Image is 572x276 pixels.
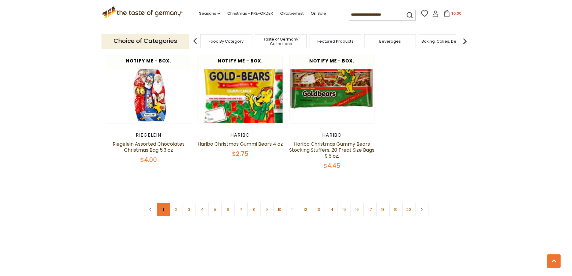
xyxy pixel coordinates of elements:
[221,203,235,216] a: 6
[198,132,283,138] div: Haribo
[234,203,248,216] a: 7
[198,38,283,146] img: Haribo Christmas Gummi Bears 4 oz
[451,11,462,16] span: $0.00
[273,203,286,216] a: 10
[101,34,189,48] p: Choice of Categories
[337,203,351,216] a: 15
[389,203,403,216] a: 19
[189,35,201,47] img: previous arrow
[422,39,468,44] a: Baking, Cakes, Desserts
[227,10,273,17] a: Christmas - PRE-ORDER
[157,203,170,216] a: 1
[289,141,374,159] a: Haribo Christmas Gummy Bears Stocking Stuffers, 20 Treat Size Bags 9.5 oz.
[257,37,305,46] a: Taste of Germany Collections
[376,203,390,216] a: 18
[113,141,185,153] a: Riegelein Assorted Chocolates Christmas Bag 5.3 oz
[195,203,209,216] a: 4
[208,203,222,216] a: 5
[317,39,353,44] a: Featured Products
[289,132,375,138] div: Haribo
[106,38,191,123] img: Riegelein Assorted Chocolates Christmas Bag 5.3 oz
[170,203,183,216] a: 2
[232,150,248,158] span: $2.75
[209,39,244,44] a: Food By Category
[379,39,401,44] a: Beverages
[323,162,340,170] span: $4.45
[199,10,220,17] a: Seasons
[312,203,325,216] a: 13
[260,203,274,216] a: 9
[363,203,377,216] a: 17
[440,10,465,19] button: $0.00
[325,203,338,216] a: 14
[402,203,416,216] a: 20
[299,203,312,216] a: 12
[350,203,364,216] a: 16
[247,203,261,216] a: 8
[459,35,471,47] img: next arrow
[183,203,196,216] a: 3
[289,38,374,123] img: Haribo Christmas Gummy Bears Stocking Stuffers, 20 Treat Size Bags 9.5 oz.
[311,10,326,17] a: On Sale
[280,10,304,17] a: Oktoberfest
[198,141,283,147] a: Haribo Christmas Gummi Bears 4 oz
[286,203,299,216] a: 11
[140,156,157,164] span: $4.00
[106,132,192,138] div: Riegelein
